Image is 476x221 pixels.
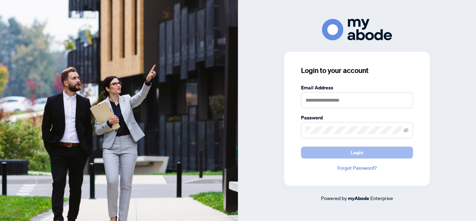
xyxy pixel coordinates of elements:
span: Enterprise [370,195,393,201]
span: eye-invisible [404,128,408,133]
span: Login [351,147,363,158]
label: Password [301,114,413,121]
a: Forgot Password? [301,164,413,172]
span: Powered by [321,195,347,201]
h3: Login to your account [301,66,413,75]
button: Login [301,147,413,159]
label: Email Address [301,84,413,91]
a: myAbode [348,194,369,202]
img: ma-logo [322,19,392,40]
